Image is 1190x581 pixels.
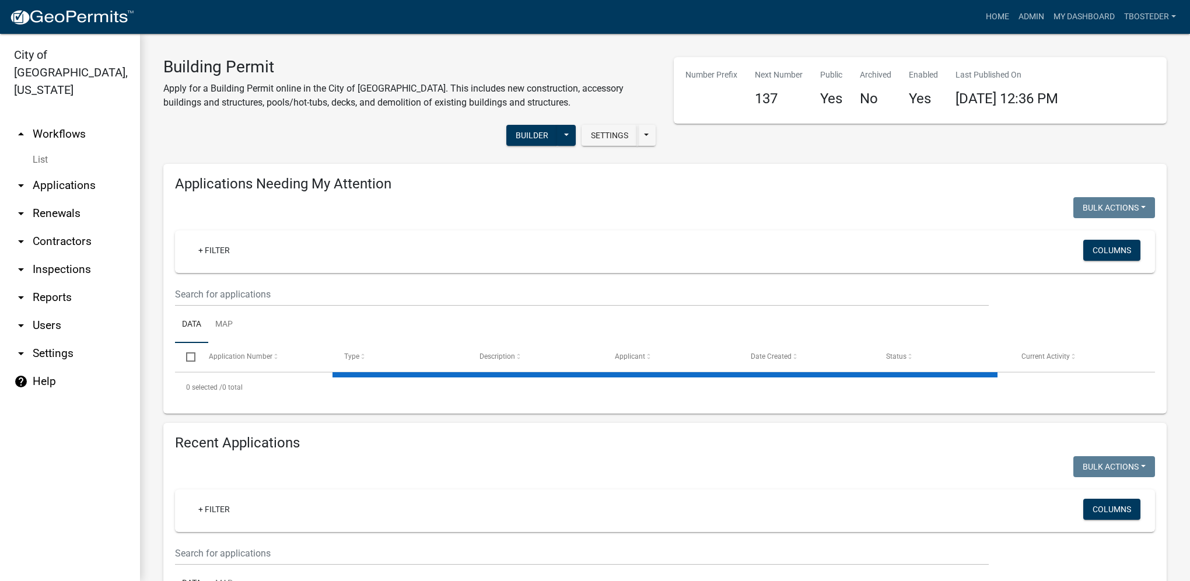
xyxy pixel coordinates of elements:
[506,125,558,146] button: Builder
[604,343,739,371] datatable-header-cell: Applicant
[14,318,28,332] i: arrow_drop_down
[197,343,332,371] datatable-header-cell: Application Number
[333,343,468,371] datatable-header-cell: Type
[755,90,803,107] h4: 137
[1010,343,1146,371] datatable-header-cell: Current Activity
[860,90,891,107] h4: No
[175,306,208,344] a: Data
[189,240,239,261] a: + Filter
[820,69,842,81] p: Public
[886,352,907,360] span: Status
[163,57,656,77] h3: Building Permit
[909,69,938,81] p: Enabled
[1119,6,1181,28] a: tbosteder
[739,343,874,371] datatable-header-cell: Date Created
[14,346,28,360] i: arrow_drop_down
[909,90,938,107] h4: Yes
[1049,6,1119,28] a: My Dashboard
[820,90,842,107] h4: Yes
[875,343,1010,371] datatable-header-cell: Status
[175,541,989,565] input: Search for applications
[755,69,803,81] p: Next Number
[860,69,891,81] p: Archived
[14,178,28,192] i: arrow_drop_down
[751,352,792,360] span: Date Created
[14,127,28,141] i: arrow_drop_up
[1073,456,1155,477] button: Bulk Actions
[1014,6,1049,28] a: Admin
[956,69,1058,81] p: Last Published On
[956,90,1058,107] span: [DATE] 12:36 PM
[981,6,1014,28] a: Home
[685,69,737,81] p: Number Prefix
[175,176,1155,192] h4: Applications Needing My Attention
[163,82,656,110] p: Apply for a Building Permit online in the City of [GEOGRAPHIC_DATA]. This includes new constructi...
[582,125,638,146] button: Settings
[14,374,28,388] i: help
[344,352,359,360] span: Type
[175,435,1155,452] h4: Recent Applications
[468,343,604,371] datatable-header-cell: Description
[175,282,989,306] input: Search for applications
[208,306,240,344] a: Map
[175,373,1155,402] div: 0 total
[480,352,515,360] span: Description
[14,262,28,276] i: arrow_drop_down
[14,290,28,304] i: arrow_drop_down
[1083,240,1140,261] button: Columns
[615,352,645,360] span: Applicant
[14,206,28,220] i: arrow_drop_down
[14,235,28,249] i: arrow_drop_down
[1073,197,1155,218] button: Bulk Actions
[1021,352,1070,360] span: Current Activity
[189,499,239,520] a: + Filter
[186,383,222,391] span: 0 selected /
[175,343,197,371] datatable-header-cell: Select
[1083,499,1140,520] button: Columns
[209,352,272,360] span: Application Number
